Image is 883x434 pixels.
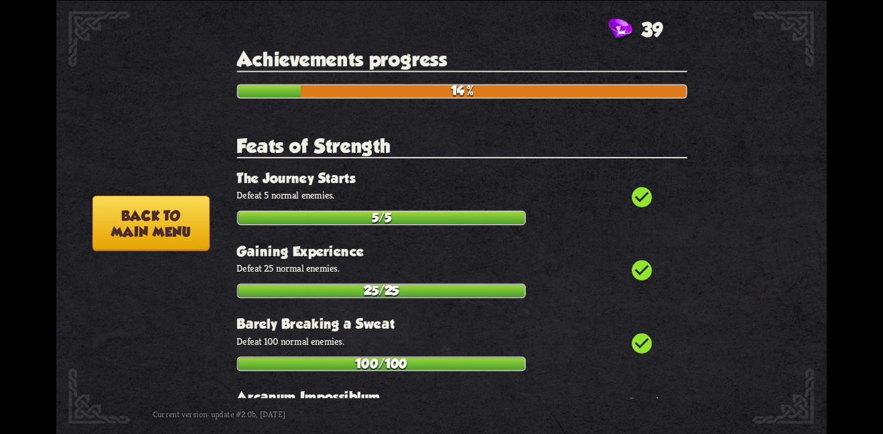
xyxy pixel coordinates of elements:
[238,211,525,223] div: 5/5
[236,335,687,347] p: Defeat 100 normal enemies.
[630,331,654,355] i: check_circle
[236,389,687,404] h3: Arcanum Impossiblum
[236,188,687,201] p: Defeat 5 normal enemies.
[630,185,654,209] i: check_circle
[236,262,687,274] p: Defeat 25 normal enemies.
[236,316,687,331] h3: Barely Breaking a Sweat
[238,284,525,296] div: 25/25
[236,134,687,158] h2: Feats of Strength
[608,18,663,41] div: Gems
[92,195,210,251] button: Back tomain menu
[153,402,385,425] div: Current version: update #2.0b, [DATE]
[238,85,686,97] div: 14%
[630,258,654,282] i: check_circle
[236,170,687,185] h3: The Journey Starts
[236,243,687,258] h3: Gaining Experience
[236,48,687,72] h2: Achievements progress
[608,18,632,41] img: Gem.png
[238,358,525,370] div: 100/100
